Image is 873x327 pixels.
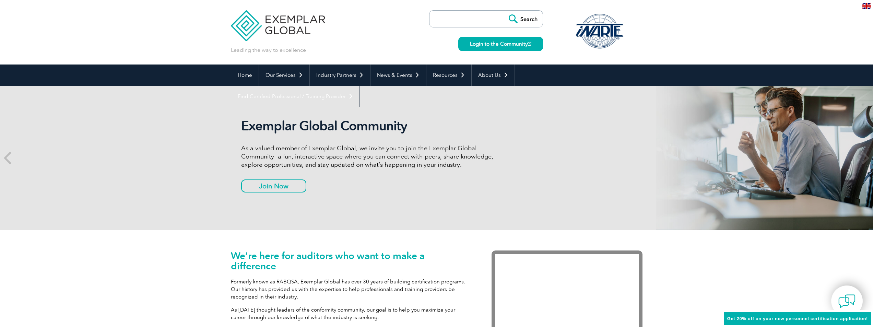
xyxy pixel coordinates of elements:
input: Search [505,11,543,27]
a: News & Events [370,65,426,86]
h2: Exemplar Global Community [241,118,498,134]
a: Our Services [259,65,309,86]
a: Login to the Community [458,37,543,51]
h1: We’re here for auditors who want to make a difference [231,250,471,271]
span: Get 20% off on your new personnel certification application! [727,316,868,321]
img: open_square.png [528,42,531,46]
p: Leading the way to excellence [231,46,306,54]
a: Join Now [241,179,306,192]
a: Resources [426,65,471,86]
p: Formerly known as RABQSA, Exemplar Global has over 30 years of building certification programs. O... [231,278,471,301]
p: As a valued member of Exemplar Global, we invite you to join the Exemplar Global Community—a fun,... [241,144,498,169]
a: About Us [472,65,515,86]
img: en [862,3,871,9]
a: Industry Partners [310,65,370,86]
img: contact-chat.png [838,293,856,310]
a: Home [231,65,259,86]
p: As [DATE] thought leaders of the conformity community, our goal is to help you maximize your care... [231,306,471,321]
a: Find Certified Professional / Training Provider [231,86,359,107]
